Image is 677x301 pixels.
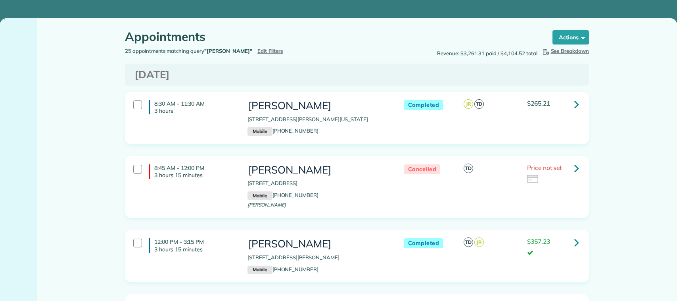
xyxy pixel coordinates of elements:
small: Mobile [247,127,272,136]
span: Cancelled [404,164,441,174]
h3: [PERSON_NAME] [247,238,388,250]
p: [STREET_ADDRESS] [247,179,388,187]
span: JR [474,237,484,247]
button: See Breakdown [541,47,589,55]
h4: 12:00 PM - 3:15 PM [149,238,236,253]
small: Mobile [247,191,272,200]
h3: [DATE] [135,69,579,81]
span: Completed [404,100,443,110]
span: $357.23 [527,237,550,245]
p: 3 hours [154,107,236,114]
small: Mobile [247,266,272,274]
div: 25 appointments matching query [119,47,357,55]
span: [PERSON_NAME] [247,202,286,208]
span: TD [474,99,484,109]
span: TD [464,164,473,173]
img: icon_credit_card_neutral-3d9a980bd25ce6dbb0f2033d7200983694762465c175678fcbc2d8f4bc43548e.png [527,175,539,184]
span: Revenue: $3,261.31 paid / $4,104.52 total [437,50,537,58]
a: Mobile[PHONE_NUMBER] [247,127,318,134]
h4: 8:30 AM - 11:30 AM [149,100,236,114]
span: TD [464,237,473,247]
span: $265.21 [527,99,550,107]
p: [STREET_ADDRESS][PERSON_NAME][US_STATE] [247,116,388,123]
span: JR [464,99,473,109]
span: Completed [404,238,443,248]
a: Edit Filters [257,48,283,54]
p: 3 hours 15 minutes [154,246,236,253]
h4: 8:45 AM - 12:00 PM [149,164,236,179]
span: Price not set [527,164,562,172]
a: Mobile[PHONE_NUMBER] [247,192,318,198]
a: Mobile[PHONE_NUMBER] [247,266,318,272]
strong: "[PERSON_NAME]" [204,48,252,54]
h3: [PERSON_NAME] [247,164,388,176]
button: Actions [552,30,589,44]
h1: Appointments [125,30,537,43]
p: [STREET_ADDRESS][PERSON_NAME] [247,254,388,262]
p: 3 hours 15 minutes [154,172,236,179]
h3: [PERSON_NAME] [247,100,388,112]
